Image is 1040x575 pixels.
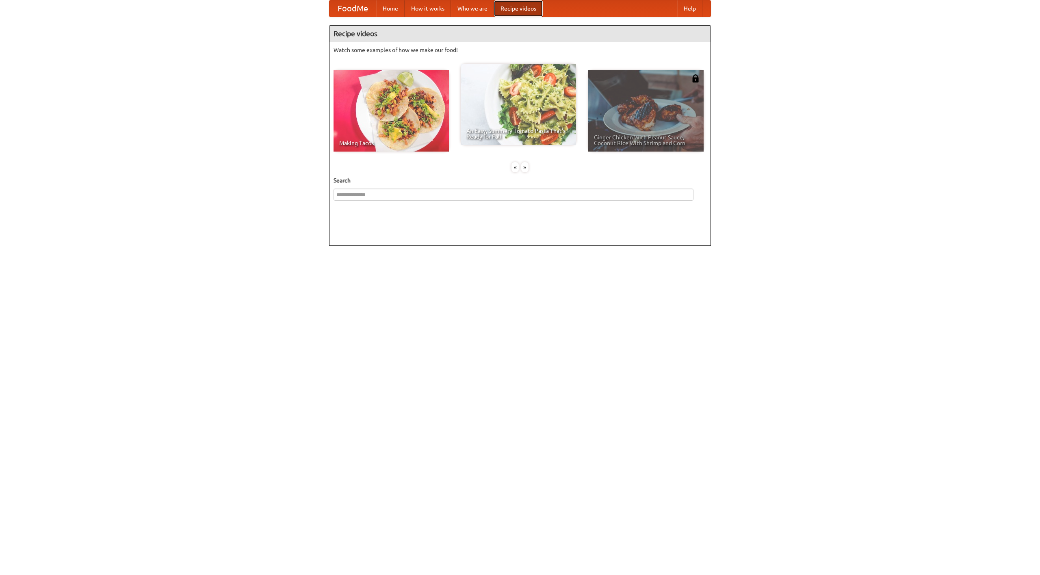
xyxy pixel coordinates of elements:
a: Who we are [451,0,494,17]
a: Recipe videos [494,0,543,17]
span: Making Tacos [339,140,443,146]
h4: Recipe videos [329,26,711,42]
a: Help [677,0,702,17]
a: FoodMe [329,0,376,17]
div: « [511,162,519,172]
div: » [521,162,529,172]
a: An Easy, Summery Tomato Pasta That's Ready for Fall [461,64,576,145]
h5: Search [334,176,706,184]
p: Watch some examples of how we make our food! [334,46,706,54]
a: How it works [405,0,451,17]
a: Making Tacos [334,70,449,152]
img: 483408.png [691,74,700,82]
a: Home [376,0,405,17]
span: An Easy, Summery Tomato Pasta That's Ready for Fall [466,128,570,139]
